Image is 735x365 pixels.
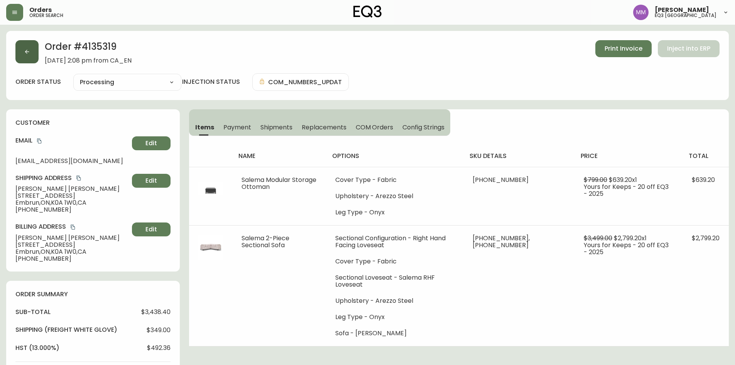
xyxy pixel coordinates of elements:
[35,137,43,145] button: copy
[15,185,129,192] span: [PERSON_NAME] [PERSON_NAME]
[182,78,240,86] h4: injection status
[145,225,157,234] span: Edit
[147,327,171,334] span: $349.00
[584,182,669,198] span: Yours for Keeps - 20 off EQ3 - 2025
[15,290,171,299] h4: order summary
[633,5,649,20] img: b124d21e3c5b19e4a2f2a57376a9c201
[335,209,454,216] li: Leg Type - Onyx
[332,152,457,160] h4: options
[335,330,454,337] li: Sofa - [PERSON_NAME]
[29,13,63,18] h5: order search
[605,44,642,53] span: Print Invoice
[15,192,129,199] span: [STREET_ADDRESS]
[242,175,316,191] span: Salema Modular Storage Ottoman
[29,7,52,13] span: Orders
[692,175,715,184] span: $639.20
[195,123,214,131] span: Items
[609,175,637,184] span: $639.20 x 1
[689,152,723,160] h4: total
[15,241,129,248] span: [STREET_ADDRESS]
[141,309,171,316] span: $3,438.40
[655,7,709,13] span: [PERSON_NAME]
[302,123,346,131] span: Replacements
[15,222,129,231] h4: Billing Address
[132,136,171,150] button: Edit
[335,177,454,183] li: Cover Type - Fabric
[353,5,382,18] img: logo
[45,40,132,57] h2: Order # 4135319
[238,152,320,160] h4: name
[584,234,612,243] span: $3,499.00
[402,123,444,131] span: Config Strings
[15,308,51,316] h4: sub-total
[335,235,454,249] li: Sectional Configuration - Right Hand Facing Loveseat
[581,152,676,160] h4: price
[260,123,293,131] span: Shipments
[692,234,720,243] span: $2,799.20
[198,177,223,201] img: 30024-93-400-1-cmfhqr4le9a330146c4nwl22f.jpg
[335,297,454,304] li: Upholstery - Arezzo Steel
[335,258,454,265] li: Cover Type - Fabric
[356,123,394,131] span: COM Orders
[15,119,171,127] h4: customer
[198,235,223,260] img: ee5a6d7c-1cf6-4811-ac06-f9f09fba82c5Optional[Salema-2-Piece-Sectional-LHF-Loveseat.jpg].jpg
[584,175,607,184] span: $799.00
[132,174,171,188] button: Edit
[132,222,171,236] button: Edit
[15,174,129,182] h4: Shipping Address
[473,175,529,184] span: [PHONE_NUMBER]
[242,234,289,250] span: Salema 2-Piece Sectional Sofa
[75,174,83,182] button: copy
[655,13,716,18] h5: eq3 [GEOGRAPHIC_DATA]
[473,234,530,250] span: [PHONE_NUMBER], [PHONE_NUMBER]
[69,223,77,231] button: copy
[15,248,129,255] span: Embrun , ON , K0A 1W0 , CA
[145,177,157,185] span: Edit
[595,40,652,57] button: Print Invoice
[335,274,454,288] li: Sectional Loveseat - Salema RHF Loveseat
[15,199,129,206] span: Embrun , ON , K0A 1W0 , CA
[335,193,454,200] li: Upholstery - Arezzo Steel
[45,57,132,64] span: [DATE] 2:08 pm from CA_EN
[614,234,647,243] span: $2,799.20 x 1
[15,136,129,145] h4: Email
[470,152,568,160] h4: sku details
[15,255,129,262] span: [PHONE_NUMBER]
[15,78,61,86] label: order status
[145,139,157,148] span: Edit
[15,326,117,334] h4: Shipping ( Freight White Glove )
[15,234,129,241] span: [PERSON_NAME] [PERSON_NAME]
[15,206,129,213] span: [PHONE_NUMBER]
[147,345,171,351] span: $492.36
[15,158,129,165] span: [EMAIL_ADDRESS][DOMAIN_NAME]
[335,314,454,321] li: Leg Type - Onyx
[223,123,251,131] span: Payment
[584,241,669,256] span: Yours for Keeps - 20 off EQ3 - 2025
[15,344,59,352] h4: hst (13.000%)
